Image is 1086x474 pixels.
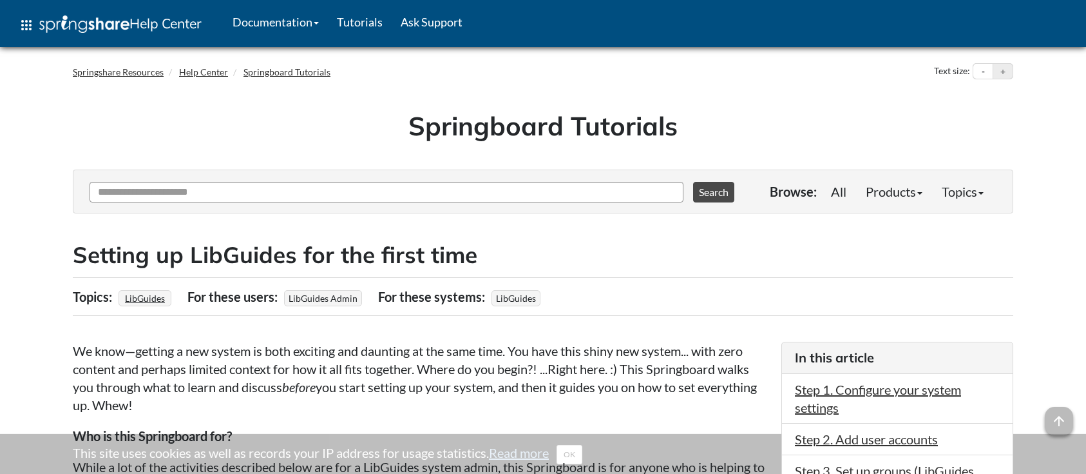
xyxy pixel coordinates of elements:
a: Springshare Resources [73,66,164,77]
h3: In this article [795,349,1000,367]
a: Documentation [224,6,328,38]
a: Step 1. Configure your system settings [795,382,961,415]
div: For these users: [187,284,281,309]
button: Increase text size [993,64,1013,79]
h1: Springboard Tutorials [82,108,1004,144]
a: Ask Support [392,6,472,38]
a: arrow_upward [1045,408,1073,424]
p: We know—getting a new system is both exciting and daunting at the same time. You have this shiny ... [73,342,768,414]
div: For these systems: [378,284,488,309]
a: Products [856,179,932,204]
a: Tutorials [328,6,392,38]
a: Step 2. Add user accounts [795,431,938,447]
a: LibGuides [123,289,167,308]
a: Help Center [179,66,228,77]
div: Topics: [73,284,115,309]
div: Text size: [931,63,973,80]
div: This site uses cookies as well as records your IP address for usage statistics. [60,444,1026,464]
span: Help Center [129,15,202,32]
span: apps [19,17,34,33]
span: LibGuides [491,290,540,306]
a: All [821,179,856,204]
button: Search [693,182,734,202]
img: Springshare [39,15,129,33]
a: Topics [932,179,993,204]
a: Springboard Tutorials [243,66,330,77]
span: arrow_upward [1045,407,1073,435]
span: LibGuides Admin [284,290,362,306]
p: Browse: [770,183,817,201]
a: apps Help Center [10,6,211,44]
em: before [282,379,316,395]
h2: Setting up LibGuides for the first time [73,239,1013,271]
strong: Who is this Springboard for? [73,428,232,444]
button: Decrease text size [973,64,993,79]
